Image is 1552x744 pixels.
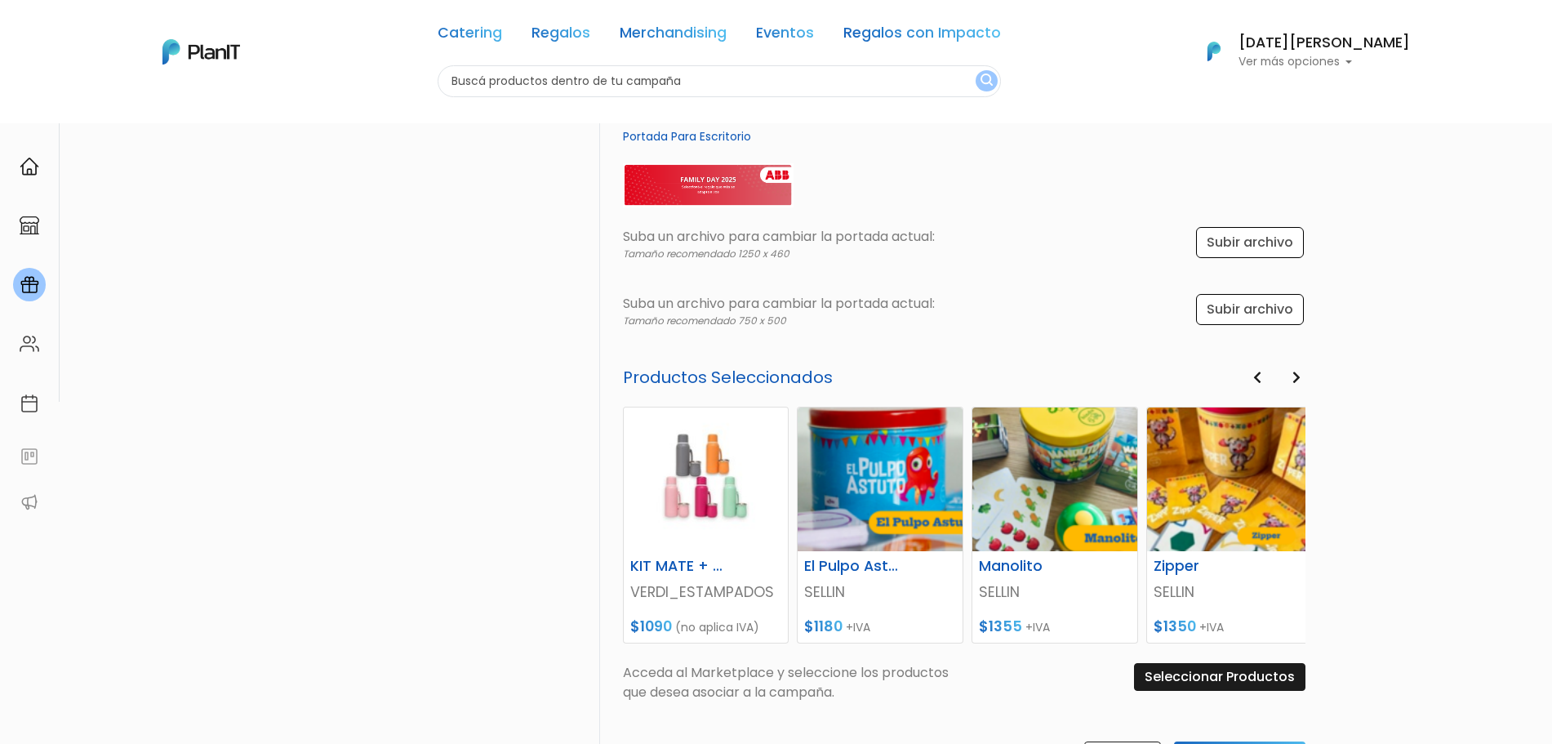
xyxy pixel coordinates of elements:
[20,492,39,512] img: partners-52edf745621dab592f3b2c58e3bca9d71375a7ef29c3b500c9f145b62cc070d4.svg
[972,407,1138,644] a: Manolito SELLIN $1355 +IVA
[20,157,39,176] img: home-e721727adea9d79c4d83392d1f703f7f8bce08238fde08b1acbfd93340b81755.svg
[623,407,789,644] a: KIT MATE + TERMO VERDI_ESTAMPADOS $1090 (no aplica IVA)
[531,26,590,46] a: Regalos
[20,394,39,413] img: calendar-87d922413cdce8b2cf7b7f5f62616a5cf9e4887200fb71536465627b3292af00.svg
[1154,581,1305,603] p: SELLIN
[162,39,240,65] img: PlanIt Logo
[20,334,39,354] img: people-662611757002400ad9ed0e3c099ab2801c6687ba6c219adb57efc949bc21e19d.svg
[794,558,909,575] h6: El Pulpo Astuto
[1199,619,1224,635] span: +IVA
[1134,663,1305,691] input: Seleccionar Productos
[623,368,1305,387] h5: Productos Seleccionados
[624,408,789,551] img: thumb_2000___2000-Photoroom_-_2025-07-02T103351.963.jpg
[756,26,814,46] a: Eventos
[623,314,935,328] p: Tamaño recomendado 750 x 500
[630,617,672,636] span: $1090
[843,26,1001,46] a: Regalos con Impacto
[1154,617,1196,636] span: $1350
[1238,36,1410,51] h6: [DATE][PERSON_NAME]
[804,581,956,603] p: SELLIN
[979,581,1131,603] p: SELLIN
[623,247,935,261] p: Tamaño recomendado 1250 x 460
[969,558,1083,575] h6: Manolito
[623,163,794,207] img: Banners_web.png
[623,663,964,702] p: Acceda al Marketplace y seleccione los productos que desea asociar a la campaña.
[620,558,735,575] h6: KIT MATE + TERMO
[972,408,1137,551] img: thumb_Captura_de_pantalla_2025-07-29_104833.png
[1186,30,1410,73] button: PlanIt Logo [DATE][PERSON_NAME] Ver más opciones
[1025,619,1050,635] span: +IVA
[20,216,39,235] img: marketplace-4ceaa7011d94191e9ded77b95e3339b90024bf715f7c57f8cf31f2d8c509eaba.svg
[1196,33,1232,69] img: PlanIt Logo
[979,617,1022,636] span: $1355
[1146,407,1313,644] a: Zipper SELLIN $1350 +IVA
[84,16,235,47] div: ¿Necesitás ayuda?
[630,581,782,603] p: VERDI_ESTAMPADOS
[675,619,759,635] span: (no aplica IVA)
[20,275,39,295] img: campaigns-02234683943229c281be62815700db0a1741e53638e28bf9629b52c665b00959.svg
[438,65,1001,97] input: Buscá productos dentro de tu campaña
[1144,558,1258,575] h6: Zipper
[623,130,1305,144] h6: Portada Para Escritorio
[981,74,993,89] img: search_button-432b6d5273f82d61273b3651a40e1bd1b912527efae98b1b7a1b2c0702e16a8d.svg
[620,26,727,46] a: Merchandising
[846,619,870,635] span: +IVA
[797,407,963,644] a: El Pulpo Astuto SELLIN $1180 +IVA
[438,26,502,46] a: Catering
[798,408,963,551] img: thumb_Captura_de_pantalla_2025-07-29_101456.png
[20,447,39,466] img: feedback-78b5a0c8f98aac82b08bfc38622c3050aee476f2c9584af64705fc4e61158814.svg
[1238,56,1410,68] p: Ver más opciones
[1147,408,1312,551] img: thumb_Captura_de_pantalla_2025-07-29_105257.png
[804,617,843,636] span: $1180
[623,294,935,314] p: Suba un archivo para cambiar la portada actual:
[623,227,935,247] p: Suba un archivo para cambiar la portada actual:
